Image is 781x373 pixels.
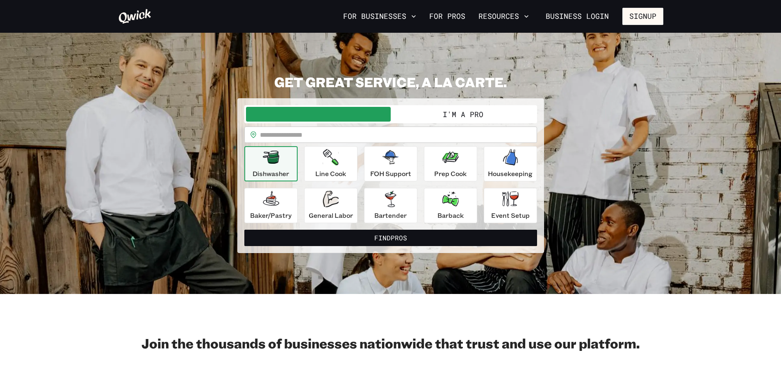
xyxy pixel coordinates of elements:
[244,230,537,246] button: FindPros
[309,210,353,220] p: General Labor
[340,9,419,23] button: For Businesses
[374,210,407,220] p: Bartender
[253,169,289,179] p: Dishwasher
[622,8,663,25] button: Signup
[488,169,533,179] p: Housekeeping
[370,169,411,179] p: FOH Support
[484,146,537,181] button: Housekeeping
[475,9,532,23] button: Resources
[304,188,357,223] button: General Labor
[491,210,530,220] p: Event Setup
[315,169,346,179] p: Line Cook
[424,188,477,223] button: Barback
[364,146,417,181] button: FOH Support
[304,146,357,181] button: Line Cook
[539,8,616,25] a: Business Login
[246,107,391,122] button: I'm a Business
[118,335,663,351] h2: Join the thousands of businesses nationwide that trust and use our platform.
[244,188,298,223] button: Baker/Pastry
[244,146,298,181] button: Dishwasher
[434,169,467,179] p: Prep Cook
[437,210,464,220] p: Barback
[391,107,535,122] button: I'm a Pro
[424,146,477,181] button: Prep Cook
[237,74,544,90] h2: GET GREAT SERVICE, A LA CARTE.
[484,188,537,223] button: Event Setup
[250,210,291,220] p: Baker/Pastry
[426,9,469,23] a: For Pros
[364,188,417,223] button: Bartender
